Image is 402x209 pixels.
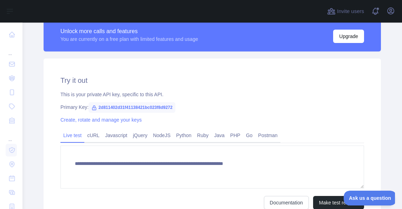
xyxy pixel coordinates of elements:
div: Unlock more calls and features [60,27,198,36]
div: ... [6,42,17,56]
div: Primary Key: [60,104,364,111]
a: Postman [255,130,280,141]
a: Create, rotate and manage your keys [60,117,142,123]
a: Ruby [194,130,212,141]
div: This is your private API key, specific to this API. [60,91,364,98]
a: jQuery [130,130,150,141]
a: Live test [60,130,84,141]
a: cURL [84,130,102,141]
div: ... [6,128,17,142]
a: Javascript [102,130,130,141]
a: Python [173,130,194,141]
span: 2d811402d31f41138421bc023f8d9272 [89,102,175,113]
h2: Try it out [60,75,364,85]
a: Go [243,130,255,141]
button: Upgrade [333,30,364,43]
a: Java [212,130,228,141]
iframe: Toggle Customer Support [344,191,395,205]
div: You are currently on a free plan with limited features and usage [60,36,198,43]
a: NodeJS [150,130,173,141]
span: Invite users [337,7,364,16]
button: Invite users [326,6,365,17]
a: PHP [227,130,243,141]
